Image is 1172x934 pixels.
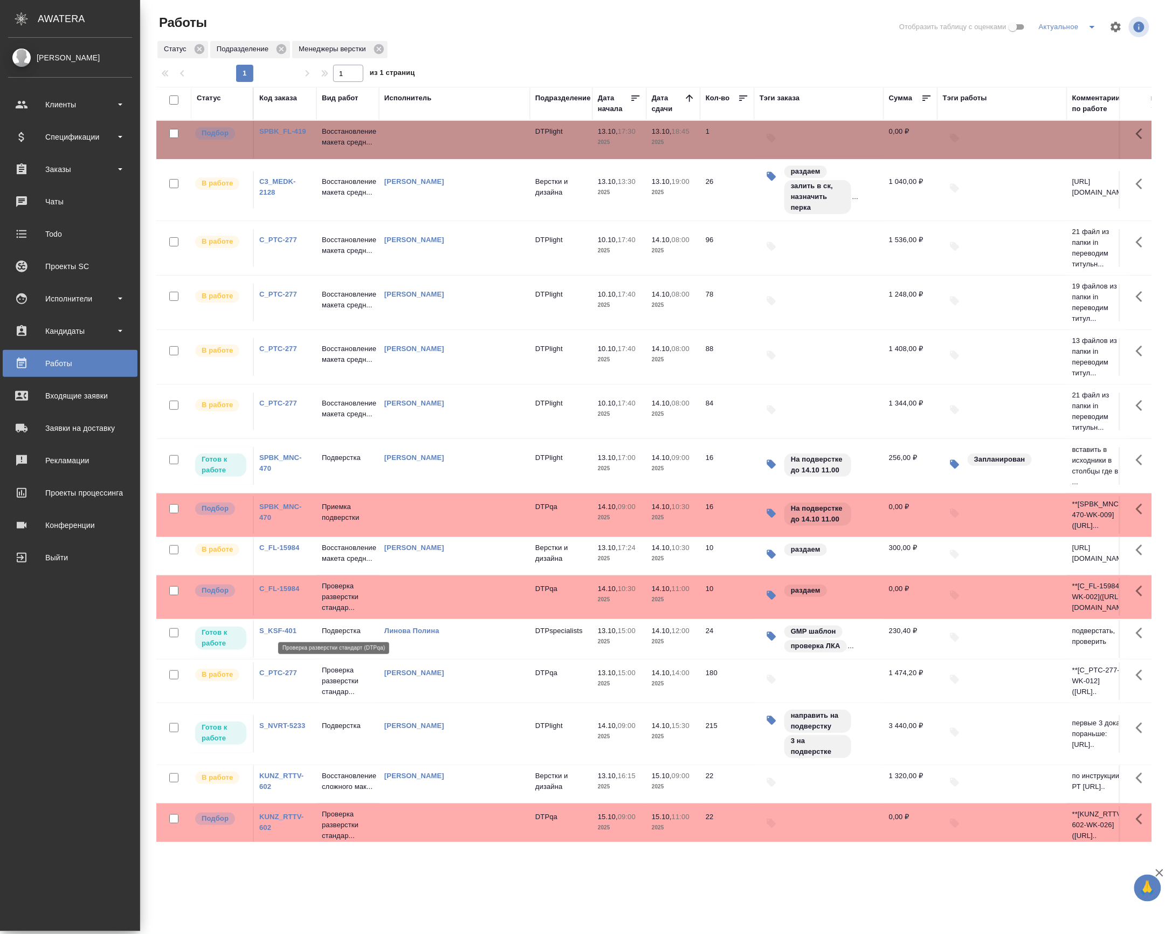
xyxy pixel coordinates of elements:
[202,128,229,139] p: Подбор
[38,8,140,30] div: AWATERA
[672,236,690,244] p: 08:00
[194,126,247,141] div: Можно подбирать исполнителей
[672,627,690,635] p: 12:00
[791,166,821,177] p: раздаем
[197,93,221,104] div: Статус
[384,345,444,353] a: [PERSON_NAME]
[259,454,302,472] a: SPBK_MNC-470
[760,93,800,104] div: Тэги заказа
[672,399,690,407] p: 08:00
[194,235,247,249] div: Исполнитель выполняет работу
[384,177,444,186] a: [PERSON_NAME]
[535,93,591,104] div: Подразделение
[1129,537,1155,563] button: Здесь прячутся важные кнопки
[884,284,937,321] td: 1 248,00 ₽
[884,393,937,430] td: 1 344,00 ₽
[943,398,967,422] button: Добавить тэги
[598,137,641,148] p: 2025
[194,398,247,413] div: Исполнитель выполняет работу
[598,544,618,552] p: 13.10,
[943,502,967,525] button: Добавить тэги
[384,93,432,104] div: Исполнитель
[259,503,302,521] a: SPBK_MNC-470
[530,284,592,321] td: DTPlight
[259,290,297,298] a: C_PTC-277
[618,503,636,511] p: 09:00
[943,93,987,104] div: Тэги работы
[652,627,672,635] p: 14.10,
[791,641,840,651] p: проверка ЛКА
[760,668,783,691] button: Добавить тэги
[1103,14,1129,40] span: Настроить таблицу
[672,544,690,552] p: 10:30
[884,620,937,658] td: 230,40 ₽
[598,585,618,593] p: 14.10,
[598,236,618,244] p: 10.10,
[791,503,845,525] p: На подверстке до 14.10 11.00
[530,229,592,267] td: DTPlight
[974,454,1025,465] p: Запланирован
[530,715,592,753] td: DTPlight
[700,662,754,700] td: 180
[672,454,690,462] p: 09:00
[194,583,247,598] div: Можно подбирать исполнителей
[652,399,672,407] p: 14.10,
[967,452,1033,467] div: Запланирован
[530,496,592,534] td: DTPqa
[259,127,306,135] a: SPBK_FL-419
[156,14,207,31] span: Работы
[700,171,754,209] td: 26
[652,409,695,420] p: 2025
[1072,335,1124,379] p: 13 файлов из папки in переводим титул...
[943,235,967,258] button: Добавить тэги
[530,121,592,159] td: DTPlight
[8,226,132,242] div: Todo
[1134,875,1161,902] button: 🙏
[259,813,304,832] a: KUNZ_RTTV-602
[760,344,783,367] button: Добавить тэги
[8,97,132,113] div: Клиенты
[1129,578,1155,604] button: Здесь прячутся важные кнопки
[652,585,672,593] p: 14.10,
[783,709,878,759] div: направить на подверстку, 3 на подверстке
[530,171,592,209] td: Верстки и дизайна
[530,662,592,700] td: DTPqa
[598,454,618,462] p: 13.10,
[1139,877,1157,899] span: 🙏
[943,289,967,313] button: Добавить тэги
[889,93,912,104] div: Сумма
[259,722,305,730] a: S_NVRT-5233
[884,537,937,575] td: 300,00 ₽
[530,393,592,430] td: DTPlight
[259,627,297,635] a: S_KSF-401
[1129,715,1155,741] button: Здесь прячутся важные кнопки
[202,178,233,189] p: В работе
[652,678,695,689] p: 2025
[943,720,967,744] button: Добавить тэги
[700,121,754,159] td: 1
[618,544,636,552] p: 17:24
[700,229,754,267] td: 96
[1129,393,1155,418] button: Здесь прячутся важные кнопки
[202,544,233,555] p: В работе
[194,289,247,304] div: Исполнитель выполняет работу
[8,355,132,372] div: Работы
[760,398,783,422] button: Добавить тэги
[700,447,754,485] td: 16
[202,503,229,514] p: Подбор
[943,344,967,367] button: Добавить тэги
[672,585,690,593] p: 11:00
[783,583,828,598] div: раздаем
[700,537,754,575] td: 10
[1129,121,1155,147] button: Здесь прячутся важные кнопки
[598,354,641,365] p: 2025
[760,289,783,313] button: Добавить тэги
[598,245,641,256] p: 2025
[652,636,695,647] p: 2025
[322,542,374,564] p: Восстановление макета средн...
[618,290,636,298] p: 17:40
[884,171,937,209] td: 1 040,00 ₽
[8,323,132,339] div: Кандидаты
[618,454,636,462] p: 17:00
[598,636,641,647] p: 2025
